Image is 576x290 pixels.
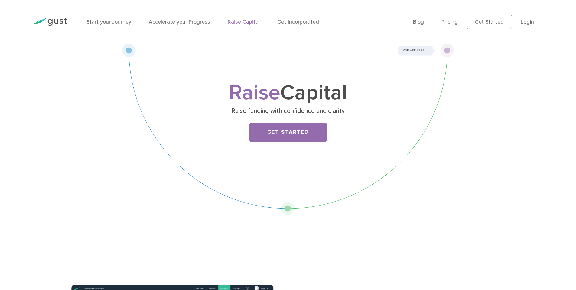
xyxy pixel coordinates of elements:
a: Pricing [441,19,458,25]
a: Get Started [467,15,512,29]
a: Get Started [249,123,327,142]
a: Accelerate your Progress [149,19,210,25]
a: Login [521,19,534,25]
a: Blog [413,19,424,25]
p: Raise funding with confidence and clarity [171,107,405,115]
img: Gust Logo [33,18,67,26]
a: Raise Capital [228,19,260,25]
a: Get Incorporated [277,19,319,25]
h1: Capital [169,83,408,103]
a: Start your Journey [86,19,131,25]
span: Raise [229,80,280,105]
